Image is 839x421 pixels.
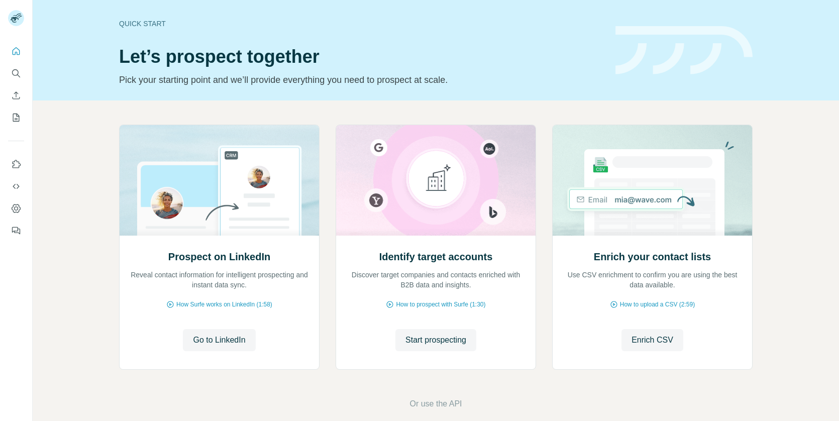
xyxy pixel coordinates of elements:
[405,334,466,346] span: Start prospecting
[395,329,476,351] button: Start prospecting
[552,125,753,236] img: Enrich your contact lists
[409,398,462,410] button: Or use the API
[119,125,320,236] img: Prospect on LinkedIn
[183,329,255,351] button: Go to LinkedIn
[8,155,24,173] button: Use Surfe on LinkedIn
[563,270,742,290] p: Use CSV enrichment to confirm you are using the best data available.
[594,250,711,264] h2: Enrich your contact lists
[632,334,673,346] span: Enrich CSV
[8,199,24,218] button: Dashboard
[621,329,683,351] button: Enrich CSV
[396,300,485,309] span: How to prospect with Surfe (1:30)
[8,64,24,82] button: Search
[8,86,24,104] button: Enrich CSV
[620,300,695,309] span: How to upload a CSV (2:59)
[336,125,536,236] img: Identify target accounts
[119,19,603,29] div: Quick start
[193,334,245,346] span: Go to LinkedIn
[130,270,309,290] p: Reveal contact information for intelligent prospecting and instant data sync.
[379,250,493,264] h2: Identify target accounts
[176,300,272,309] span: How Surfe works on LinkedIn (1:58)
[8,109,24,127] button: My lists
[615,26,753,75] img: banner
[8,222,24,240] button: Feedback
[168,250,270,264] h2: Prospect on LinkedIn
[346,270,526,290] p: Discover target companies and contacts enriched with B2B data and insights.
[8,42,24,60] button: Quick start
[8,177,24,195] button: Use Surfe API
[119,73,603,87] p: Pick your starting point and we’ll provide everything you need to prospect at scale.
[119,47,603,67] h1: Let’s prospect together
